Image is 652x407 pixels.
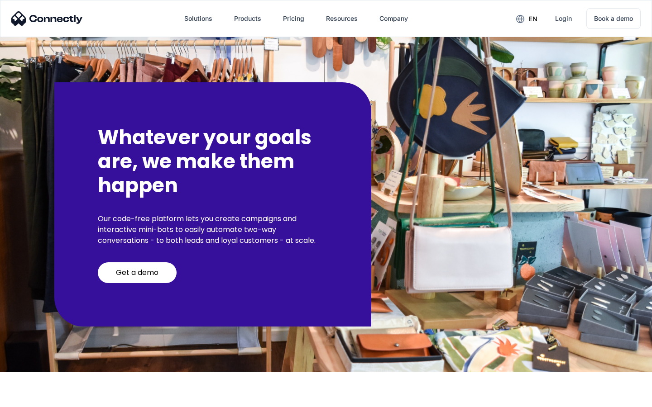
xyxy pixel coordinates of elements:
[528,13,537,25] div: en
[326,12,358,25] div: Resources
[548,8,579,29] a: Login
[116,268,158,277] div: Get a demo
[11,11,83,26] img: Connectly Logo
[9,391,54,404] aside: Language selected: English
[555,12,572,25] div: Login
[379,12,408,25] div: Company
[283,12,304,25] div: Pricing
[18,391,54,404] ul: Language list
[98,213,328,246] p: Our code-free platform lets you create campaigns and interactive mini-bots to easily automate two...
[98,262,177,283] a: Get a demo
[234,12,261,25] div: Products
[184,12,212,25] div: Solutions
[276,8,312,29] a: Pricing
[586,8,641,29] a: Book a demo
[98,126,328,197] h2: Whatever your goals are, we make them happen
